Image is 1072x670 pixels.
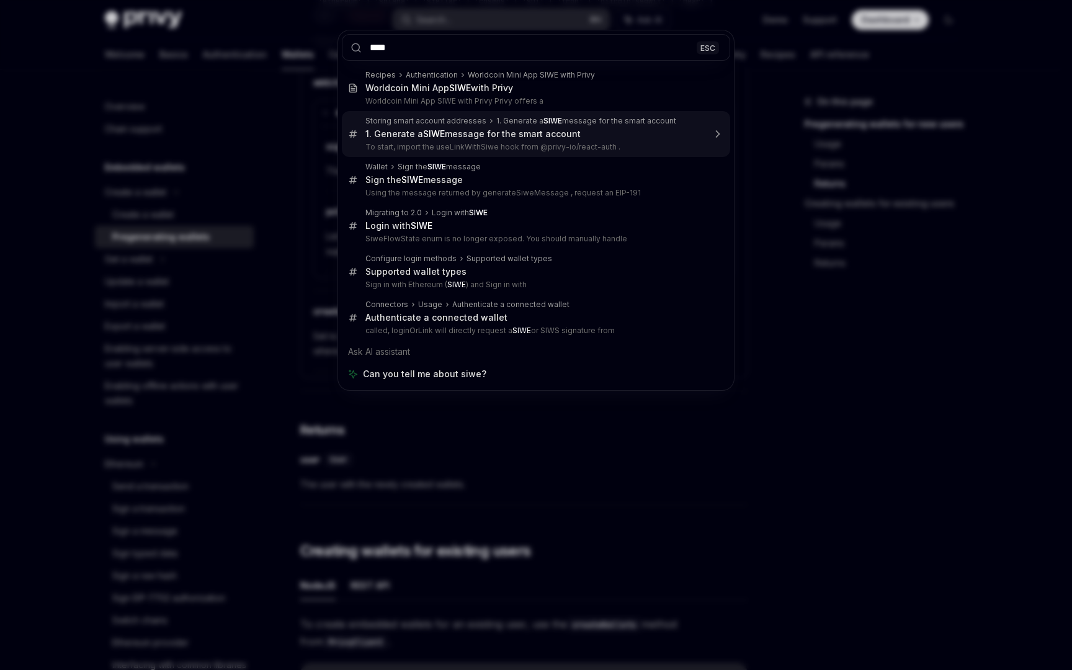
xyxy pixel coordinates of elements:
div: Authentication [406,70,458,80]
b: SIWE [411,220,432,231]
div: Connectors [365,300,408,310]
b: SIWE [543,116,562,125]
div: Sign the message [398,162,481,172]
b: SIWE [423,128,445,139]
div: Usage [418,300,442,310]
span: Can you tell me about siwe? [363,368,486,380]
div: Login with [365,220,432,231]
p: Using the message returned by generateSiweMessage , request an EIP-191 [365,188,704,198]
p: called, loginOrLink will directly request a or SIWS signature from [365,326,704,336]
div: Configure login methods [365,254,457,264]
div: Login with [432,208,488,218]
div: 1. Generate a message for the smart account [365,128,581,140]
div: Authenticate a connected wallet [365,312,507,323]
p: SiweFlowState enum is no longer exposed. You should manually handle [365,234,704,244]
div: Sign the message [365,174,463,185]
b: SIWE [427,162,446,171]
b: SIWE [401,174,423,185]
div: ESC [697,41,719,54]
b: SIWE [512,326,531,335]
p: To start, import the useLinkWithSiwe hook from @privy-io/react-auth . [365,142,704,152]
div: Worldcoin Mini App SIWE with Privy [468,70,595,80]
b: SIWE [447,280,466,289]
div: Wallet [365,162,388,172]
b: SIWE [469,208,488,217]
div: Recipes [365,70,396,80]
div: Supported wallet types [365,266,467,277]
div: Authenticate a connected wallet [452,300,569,310]
div: Migrating to 2.0 [365,208,422,218]
b: SIWE [449,83,471,93]
div: Ask AI assistant [342,341,730,363]
div: Supported wallet types [467,254,552,264]
div: Worldcoin Mini App with Privy [365,83,513,94]
p: Sign in with Ethereum ( ) and Sign in with [365,280,704,290]
p: Worldcoin Mini App SIWE with Privy Privy offers a [365,96,704,106]
div: 1. Generate a message for the smart account [496,116,676,126]
div: Storing smart account addresses [365,116,486,126]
